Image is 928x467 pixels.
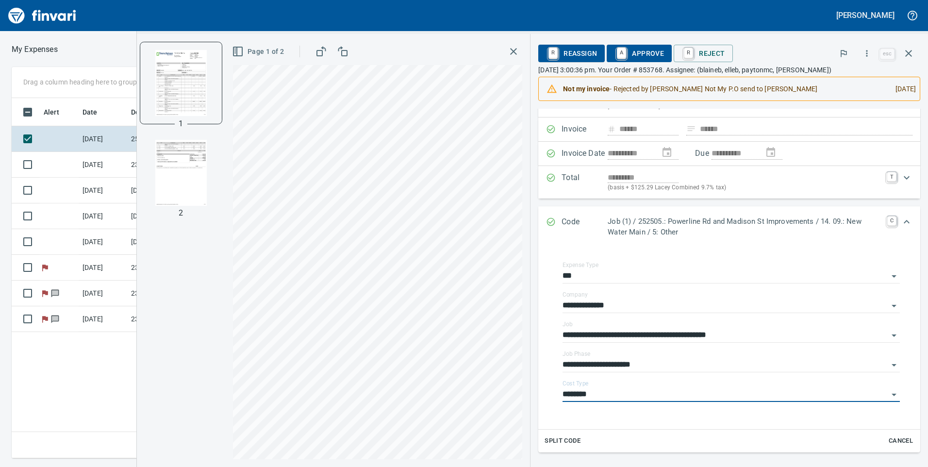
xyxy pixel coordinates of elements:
td: [DATE] Invoice 0096334 from [PERSON_NAME] Enterprises Inc (1-10368) [127,203,215,229]
span: Flagged [40,290,50,296]
span: Description [131,106,167,118]
img: Finvari [6,4,79,27]
div: Expand [538,166,920,199]
button: More [856,43,878,64]
p: My Expenses [12,44,58,55]
td: [DATE] Invoice 0044476536 from [MEDICAL_DATA] Industrial (1-30405) [127,178,215,203]
td: 232006 [127,281,215,306]
td: [DATE] [79,306,127,332]
nav: breadcrumb [12,44,58,55]
p: Job (1) / 252505.: Powerline Rd and Madison St Improvements / 14. 09.: New Water Main / 5: Other [608,216,881,238]
strong: Not my invoice [563,85,610,93]
td: [DATE] [79,229,127,255]
a: T [887,172,896,182]
label: Job Phase [563,351,590,357]
a: R [684,48,693,58]
td: [DATE] Invoice 0096796 from [PERSON_NAME] Enterprises Inc (1-10368) [127,229,215,255]
label: Job [563,321,573,327]
td: [DATE] [79,281,127,306]
button: AApprove [607,45,672,62]
button: Open [887,299,901,313]
span: Flagged [40,264,50,270]
span: Has messages [50,316,60,322]
a: C [887,216,896,226]
span: Date [83,106,98,118]
span: Alert [44,106,72,118]
button: RReassign [538,45,605,62]
a: A [617,48,626,58]
span: Reject [681,45,725,62]
span: Description [131,106,180,118]
button: RReject [674,45,732,62]
div: [DATE] [888,80,916,98]
td: [DATE] [79,255,127,281]
p: Code [562,216,608,238]
td: [DATE] [79,126,127,152]
h5: [PERSON_NAME] [836,10,895,20]
p: 1 [179,118,183,130]
p: [DATE] 3:00:36 pm. Your Order # 853768. Assignee: (blaineb, elleb, paytonmc, [PERSON_NAME]) [538,65,920,75]
span: Page 1 of 2 [234,46,284,58]
button: Flag [833,43,854,64]
button: Open [887,329,901,342]
a: esc [880,49,895,59]
p: 2 [179,207,183,219]
label: Cost Type [563,381,589,386]
span: Reassign [546,45,597,62]
button: Open [887,358,901,372]
a: R [548,48,558,58]
td: 235526 [127,152,215,178]
td: [DATE] [79,203,127,229]
label: Company [563,292,588,298]
span: Date [83,106,110,118]
p: Total [562,172,608,193]
p: (basis + $125.29 Lacey Combined 9.7% tax) [608,183,881,193]
div: Expand [538,248,920,452]
img: Page 1 [148,50,214,116]
td: [DATE] [79,178,127,203]
span: Alert [44,106,59,118]
img: Page 2 [148,140,214,206]
div: Expand [538,206,920,248]
button: Open [887,269,901,283]
button: Page 1 of 2 [230,43,288,61]
span: Split Code [545,435,580,447]
button: Cancel [885,434,916,449]
td: 235526 [127,255,215,281]
button: [PERSON_NAME] [834,8,897,23]
p: Drag a column heading here to group the table [23,77,166,87]
span: Cancel [888,435,914,447]
div: - Rejected by [PERSON_NAME] Not My P.O send to [PERSON_NAME] [563,80,888,98]
td: 252505 [127,126,215,152]
button: Open [887,388,901,401]
span: Flagged [40,316,50,322]
span: Approve [614,45,664,62]
label: Expense Type [563,262,598,268]
span: Close invoice [878,42,920,65]
td: [DATE] [79,152,127,178]
td: 232006 [127,306,215,332]
span: Has messages [50,290,60,296]
button: Split Code [542,434,583,449]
